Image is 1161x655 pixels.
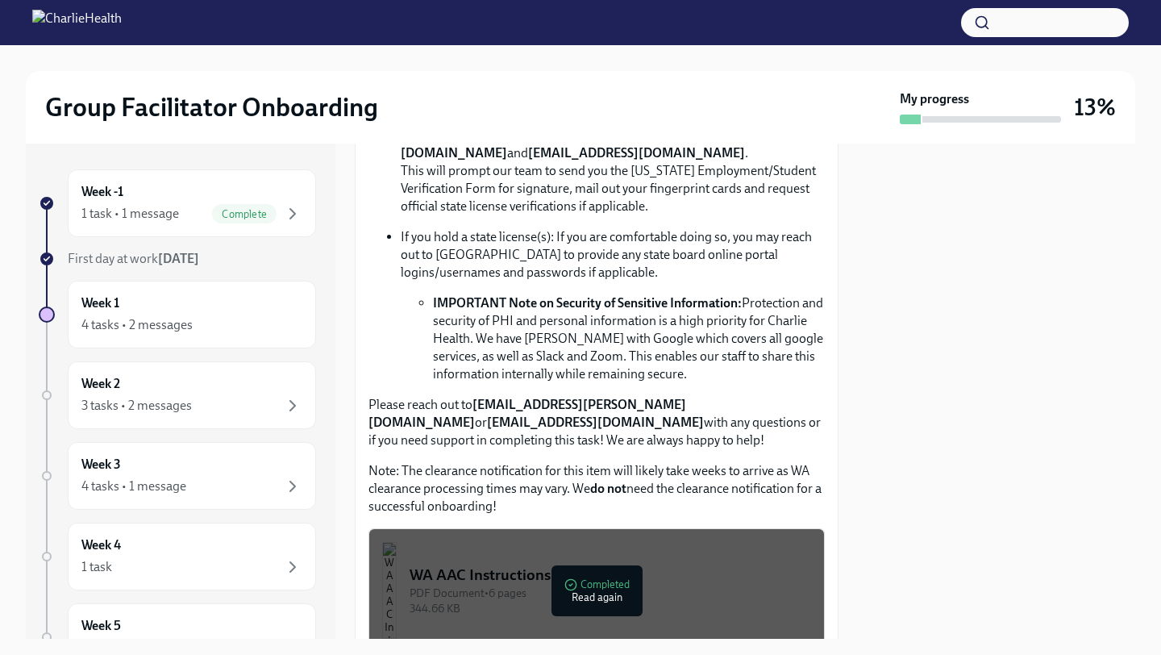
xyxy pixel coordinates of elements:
[81,536,121,554] h6: Week 4
[81,294,119,312] h6: Week 1
[39,442,316,510] a: Week 34 tasks • 1 message
[410,586,811,601] div: PDF Document • 6 pages
[39,250,316,268] a: First day at work[DATE]
[45,91,378,123] h2: Group Facilitator Onboarding
[81,456,121,474] h6: Week 3
[81,205,179,223] div: 1 task • 1 message
[433,295,742,311] strong: IMPORTANT Note on Security of Sensitive Information:
[368,396,825,449] p: Please reach out to or with any questions or if you need support in completing this task! We are ...
[433,294,825,383] li: Protection and security of PHI and personal information is a high priority for Charlie Health. We...
[39,169,316,237] a: Week -11 task • 1 messageComplete
[81,617,121,635] h6: Week 5
[81,478,186,495] div: 4 tasks • 1 message
[368,462,825,515] p: Note: The clearance notification for this item will likely take weeks to arrive as WA clearance p...
[212,208,277,220] span: Complete
[81,375,120,393] h6: Week 2
[410,565,811,586] div: WA AAC Instructions
[39,361,316,429] a: Week 23 tasks • 2 messages
[401,109,825,215] p: Once you complete the registration and payment online, please email your receipt to and . This wi...
[68,251,199,266] span: First day at work
[81,183,123,201] h6: Week -1
[410,601,811,616] div: 344.66 KB
[590,481,626,496] strong: do not
[158,251,199,266] strong: [DATE]
[1074,93,1116,122] h3: 13%
[39,523,316,590] a: Week 41 task
[81,316,193,334] div: 4 tasks • 2 messages
[528,145,745,161] strong: [EMAIL_ADDRESS][DOMAIN_NAME]
[81,397,192,415] div: 3 tasks • 2 messages
[32,10,122,35] img: CharlieHealth
[382,542,397,639] img: WA AAC Instructions
[81,558,112,576] div: 1 task
[401,228,825,282] p: If you hold a state license(s): If you are comfortable doing so, you may reach out to [GEOGRAPHIC...
[487,415,704,430] strong: [EMAIL_ADDRESS][DOMAIN_NAME]
[368,528,825,653] button: WA AAC InstructionsPDF Document•6 pages344.66 KBCompletedRead again
[39,281,316,348] a: Week 14 tasks • 2 messages
[368,397,686,430] strong: [EMAIL_ADDRESS][PERSON_NAME][DOMAIN_NAME]
[900,90,969,108] strong: My progress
